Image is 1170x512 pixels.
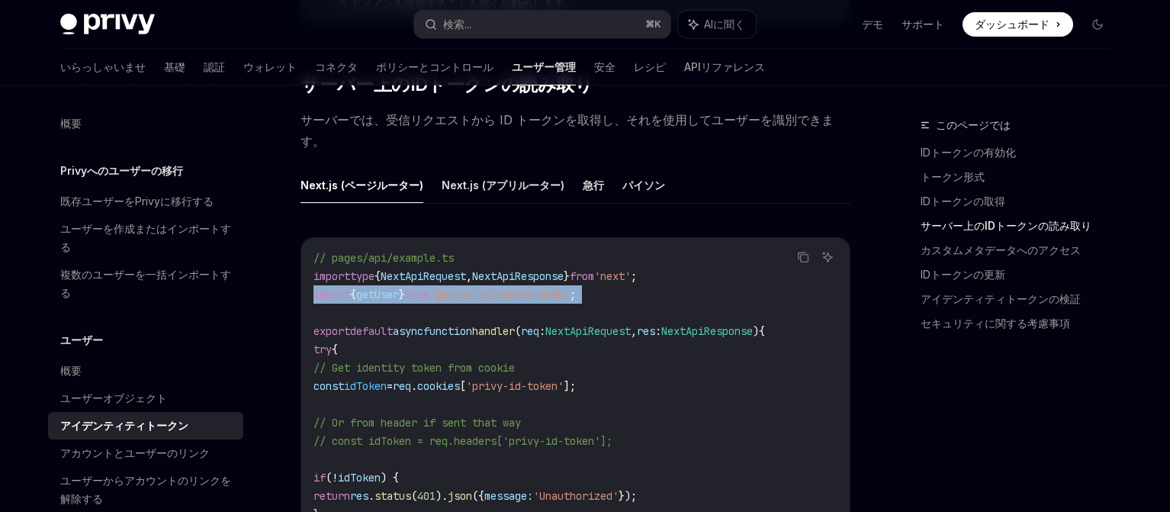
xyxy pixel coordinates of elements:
span: ]; [564,379,576,393]
font: デモ [862,18,883,31]
span: = [387,379,393,393]
span: ; [631,269,637,283]
a: ダッシュボード [963,12,1073,37]
font: Privyへのユーザーの移行 [60,164,183,177]
a: 複数のユーザーを一括インポートする [48,261,243,307]
span: : [539,324,545,338]
font: ユーザー [60,333,103,346]
span: NextApiResponse [472,269,564,283]
span: import [313,269,350,283]
a: IDトークンの取得 [921,189,1122,214]
span: 'Unauthorized' [533,489,619,503]
font: サーバー上のIDトークンの読み取り [921,219,1091,232]
span: [ [460,379,466,393]
span: // Get identity token from cookie [313,361,515,375]
font: Next.js (ページルーター) [301,179,423,192]
span: if [313,471,326,485]
span: { [332,343,338,356]
font: ユーザーオブジェクト [60,391,167,404]
span: cookies [417,379,460,393]
a: いらっしゃいませ [60,49,146,85]
span: // pages/api/example.ts [313,251,454,265]
a: トークン形式 [921,165,1122,189]
font: 基礎 [164,60,185,73]
button: Next.js (ページルーター) [301,167,423,203]
span: 'privy-id-token' [466,379,564,393]
font: ユーザーを作成またはインポートする [60,222,231,253]
button: ダークモードを切り替える [1085,12,1110,37]
span: message: [484,489,533,503]
a: ポリシーとコントロール [376,49,493,85]
font: 急行 [583,179,604,192]
font: 認証 [204,60,225,73]
font: ウォレット [243,60,297,73]
font: ユーザーからアカウントのリンクを解除する [60,474,231,505]
span: json [448,489,472,503]
span: export [313,324,350,338]
span: } [564,269,570,283]
span: { [374,269,381,283]
span: default [350,324,393,338]
span: // Or from header if sent that way [313,416,521,430]
font: コネクタ [315,60,358,73]
span: res [350,489,368,503]
span: NextApiResponse [661,324,753,338]
font: K [654,18,661,30]
button: コードブロックの内容をコピーします [793,247,813,267]
button: AIに聞く [818,247,837,267]
font: トークン形式 [921,170,985,183]
font: サーバーでは、受信リクエストから ID トークンを取得し、それを使用してユーザーを識別できます。 [301,112,834,149]
a: APIリファレンス [684,49,765,85]
a: IDトークンの有効化 [921,140,1122,165]
span: , [466,269,472,283]
span: status [374,489,411,503]
a: ユーザー管理 [512,49,576,85]
span: }); [619,489,637,503]
font: アイデンティティトークンの検証 [921,292,1081,305]
a: 概要 [48,357,243,385]
font: セキュリティに関する考慮事項 [921,317,1070,330]
font: カスタムメタデータへのアクセス [921,243,1081,256]
a: 既存ユーザーをPrivyに移行する [48,188,243,215]
font: 概要 [60,364,82,377]
span: NextApiRequest [545,324,631,338]
font: ⌘ [645,18,654,30]
a: IDトークンの更新 [921,262,1122,287]
a: サーバー上のIDトークンの読み取り [921,214,1122,238]
span: ({ [472,489,484,503]
span: ( [515,324,521,338]
a: セキュリティに関する考慮事項 [921,311,1122,336]
a: コネクタ [315,49,358,85]
button: 検索...⌘K [414,11,670,38]
span: ) [753,324,759,338]
font: ポリシーとコントロール [376,60,493,73]
button: AIに聞く [678,11,756,38]
font: 既存ユーザーをPrivyに移行する [60,195,214,208]
a: レシピ [634,49,666,85]
a: ユーザーを作成またはインポートする [48,215,243,261]
font: IDトークンの取得 [921,195,1005,208]
font: AIに聞く [704,18,745,31]
span: ; [570,288,576,301]
span: function [423,324,472,338]
span: req [393,379,411,393]
font: ダッシュボード [975,18,1049,31]
font: ユーザー管理 [512,60,576,73]
font: このページでは [936,118,1011,131]
span: type [350,269,374,283]
span: : [655,324,661,338]
span: '@privy-io/server-auth' [429,288,570,301]
font: APIリファレンス [684,60,765,73]
font: IDトークンの有効化 [921,146,1016,159]
font: アイデンティティトークン [60,419,188,432]
font: 検索... [443,18,471,31]
a: アイデンティティトークン [48,412,243,440]
font: パイソン [622,179,665,192]
span: handler [472,324,515,338]
span: } [399,288,405,301]
span: 'next' [594,269,631,283]
a: 認証 [204,49,225,85]
a: 安全 [594,49,616,85]
span: async [393,324,423,338]
span: { [350,288,356,301]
